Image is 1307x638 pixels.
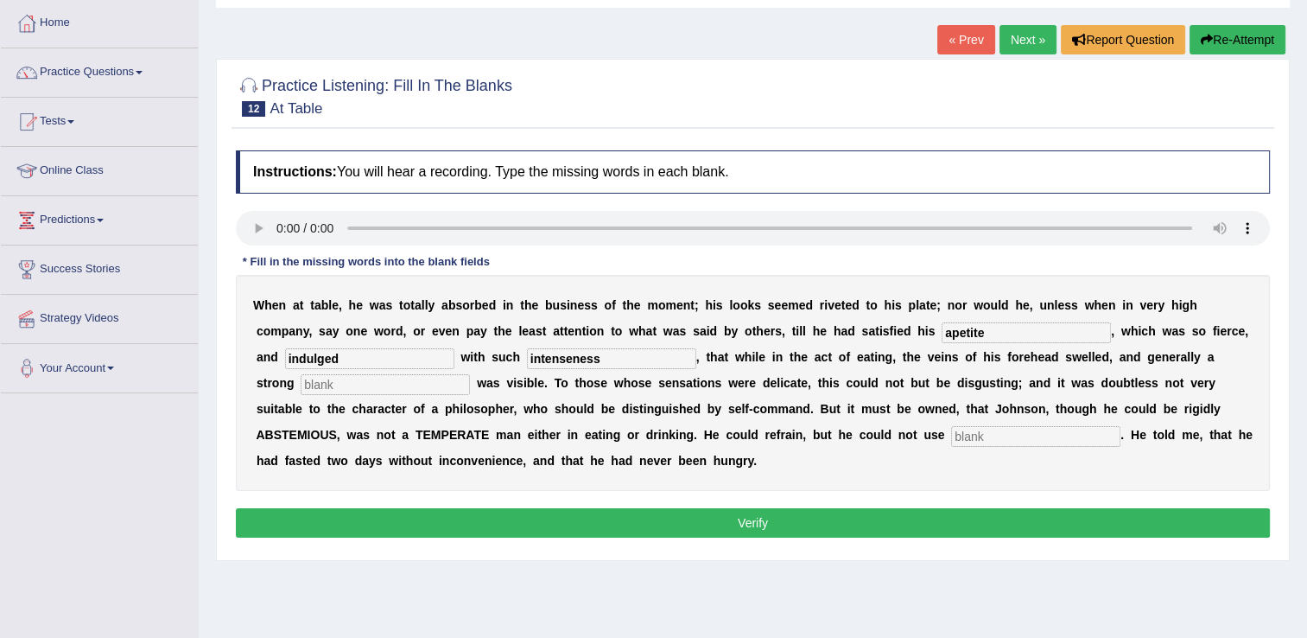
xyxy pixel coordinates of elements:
[270,100,322,117] small: At Table
[413,324,421,338] b: o
[1108,298,1116,312] b: n
[834,324,841,338] b: h
[529,324,536,338] b: a
[883,324,890,338] b: s
[1122,298,1126,312] b: i
[356,298,363,312] b: e
[908,298,916,312] b: p
[1030,298,1033,312] b: ,
[990,298,998,312] b: u
[1015,298,1023,312] b: h
[724,350,728,364] b: t
[696,350,700,364] b: ,
[1054,298,1057,312] b: l
[870,350,874,364] b: t
[847,324,855,338] b: d
[716,298,723,312] b: s
[1171,324,1178,338] b: a
[482,298,489,312] b: e
[1023,298,1030,312] b: e
[794,350,802,364] b: h
[310,298,314,312] b: t
[799,324,803,338] b: l
[903,350,907,364] b: t
[360,324,367,338] b: e
[973,350,977,364] b: f
[478,350,485,364] b: h
[904,324,911,338] b: d
[772,350,776,364] b: i
[857,350,864,364] b: e
[754,298,761,312] b: s
[236,73,512,117] h2: Practice Listening: Fill In The Blanks
[522,324,529,338] b: e
[782,324,785,338] b: ,
[567,298,570,312] b: i
[560,298,567,312] b: s
[955,298,962,312] b: o
[1,48,198,92] a: Practice Questions
[582,324,587,338] b: t
[314,298,321,312] b: a
[422,298,425,312] b: l
[480,324,487,338] b: y
[1084,298,1094,312] b: w
[713,298,716,312] b: i
[936,298,941,312] b: ;
[253,298,264,312] b: W
[974,298,983,312] b: w
[928,350,935,364] b: v
[919,298,926,312] b: a
[1158,298,1164,312] b: y
[489,298,497,312] b: d
[683,298,691,312] b: n
[410,298,415,312] b: t
[705,298,713,312] b: h
[690,298,695,312] b: t
[498,324,505,338] b: h
[731,324,738,338] b: y
[878,350,885,364] b: n
[452,324,460,338] b: n
[303,324,309,338] b: y
[1138,324,1141,338] b: i
[1071,298,1078,312] b: s
[300,298,304,312] b: t
[257,350,263,364] b: a
[1190,25,1285,54] button: Re-Attempt
[796,324,799,338] b: i
[498,350,506,364] b: u
[448,298,456,312] b: b
[1148,324,1156,338] b: h
[1141,324,1148,338] b: c
[1171,298,1179,312] b: h
[775,324,782,338] b: s
[889,324,893,338] b: f
[983,350,991,364] b: h
[756,324,764,338] b: h
[768,298,775,312] b: s
[805,298,813,312] b: d
[1139,298,1146,312] b: v
[934,350,941,364] b: e
[605,298,612,312] b: o
[264,298,272,312] b: h
[1182,298,1190,312] b: g
[775,298,782,312] b: e
[673,324,680,338] b: a
[591,298,598,312] b: s
[1131,324,1139,338] b: h
[821,350,828,364] b: c
[542,324,547,338] b: t
[951,426,1120,447] input: blank
[553,324,560,338] b: a
[799,298,806,312] b: e
[1,196,198,239] a: Predictions
[577,298,584,312] b: e
[589,324,597,338] b: o
[346,324,353,338] b: o
[473,350,478,364] b: t
[399,298,403,312] b: t
[560,324,564,338] b: t
[1216,324,1220,338] b: i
